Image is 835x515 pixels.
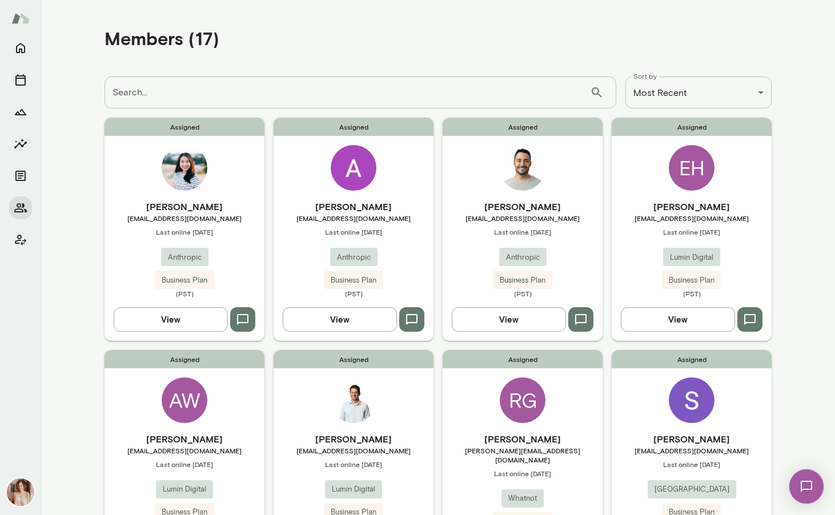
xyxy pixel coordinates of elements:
[452,307,566,331] button: View
[500,145,545,191] img: AJ Ribeiro
[9,164,32,187] button: Documents
[443,350,603,368] span: Assigned
[669,377,714,423] img: Sunil George
[105,200,264,214] h6: [PERSON_NAME]
[499,252,547,263] span: Anthropic
[105,432,264,446] h6: [PERSON_NAME]
[105,289,264,298] span: (PST)
[156,484,213,495] span: Lumin Digital
[501,493,544,504] span: Whatnot
[662,275,721,286] span: Business Plan
[493,275,552,286] span: Business Plan
[443,446,603,464] span: [PERSON_NAME][EMAIL_ADDRESS][DOMAIN_NAME]
[161,252,208,263] span: Anthropic
[9,132,32,155] button: Insights
[9,100,32,123] button: Growth Plan
[612,350,772,368] span: Assigned
[274,200,433,214] h6: [PERSON_NAME]
[612,446,772,455] span: [EMAIL_ADDRESS][DOMAIN_NAME]
[11,7,30,29] img: Mento
[325,484,382,495] span: Lumin Digital
[274,214,433,223] span: [EMAIL_ADDRESS][DOMAIN_NAME]
[162,145,207,191] img: Hyonjee Joo
[612,289,772,298] span: (PST)
[9,196,32,219] button: Members
[105,118,264,136] span: Assigned
[114,307,228,331] button: View
[633,71,657,81] label: Sort by
[105,214,264,223] span: [EMAIL_ADDRESS][DOMAIN_NAME]
[612,200,772,214] h6: [PERSON_NAME]
[105,227,264,236] span: Last online [DATE]
[612,214,772,223] span: [EMAIL_ADDRESS][DOMAIN_NAME]
[612,460,772,469] span: Last online [DATE]
[612,118,772,136] span: Assigned
[443,289,603,298] span: (PST)
[669,145,714,191] div: EH
[625,77,772,108] div: Most Recent
[274,227,433,236] span: Last online [DATE]
[648,484,736,495] span: [GEOGRAPHIC_DATA]
[9,69,32,91] button: Sessions
[612,227,772,236] span: Last online [DATE]
[443,469,603,478] span: Last online [DATE]
[283,307,397,331] button: View
[331,377,376,423] img: Payam Nael
[105,27,219,49] h4: Members (17)
[9,228,32,251] button: Client app
[9,37,32,59] button: Home
[443,214,603,223] span: [EMAIL_ADDRESS][DOMAIN_NAME]
[162,377,207,423] div: AW
[105,350,264,368] span: Assigned
[621,307,735,331] button: View
[155,275,214,286] span: Business Plan
[274,289,433,298] span: (PST)
[612,432,772,446] h6: [PERSON_NAME]
[443,432,603,446] h6: [PERSON_NAME]
[274,350,433,368] span: Assigned
[443,227,603,236] span: Last online [DATE]
[663,252,720,263] span: Lumin Digital
[274,446,433,455] span: [EMAIL_ADDRESS][DOMAIN_NAME]
[443,200,603,214] h6: [PERSON_NAME]
[274,118,433,136] span: Assigned
[331,145,376,191] img: Anna Venancio Marques
[443,118,603,136] span: Assigned
[274,460,433,469] span: Last online [DATE]
[105,446,264,455] span: [EMAIL_ADDRESS][DOMAIN_NAME]
[105,460,264,469] span: Last online [DATE]
[330,252,378,263] span: Anthropic
[500,377,545,423] div: RG
[7,478,34,506] img: Nancy Alsip
[324,275,383,286] span: Business Plan
[274,432,433,446] h6: [PERSON_NAME]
